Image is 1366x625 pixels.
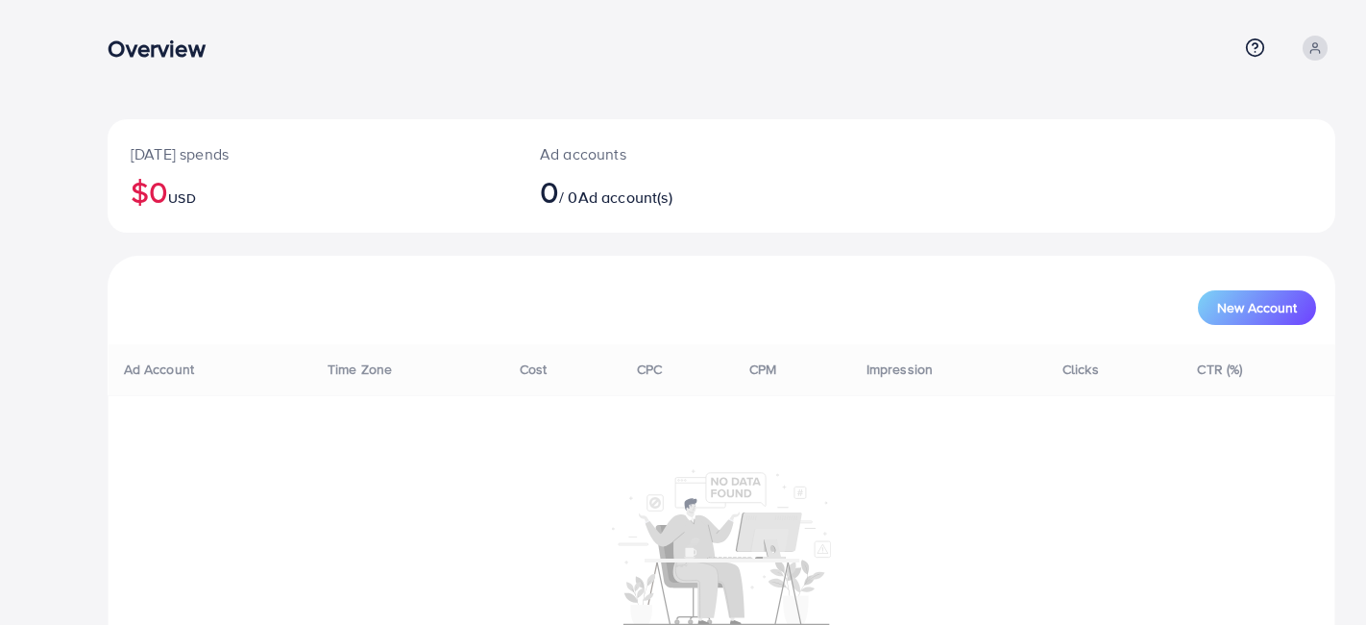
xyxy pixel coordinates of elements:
span: 0 [540,169,559,213]
span: USD [168,188,195,208]
button: New Account [1198,290,1316,325]
p: [DATE] spends [131,142,494,165]
h2: $0 [131,173,494,210]
h2: / 0 [540,173,801,210]
span: New Account [1217,301,1297,314]
span: Ad account(s) [578,187,672,208]
p: Ad accounts [540,142,801,165]
h3: Overview [108,35,220,62]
